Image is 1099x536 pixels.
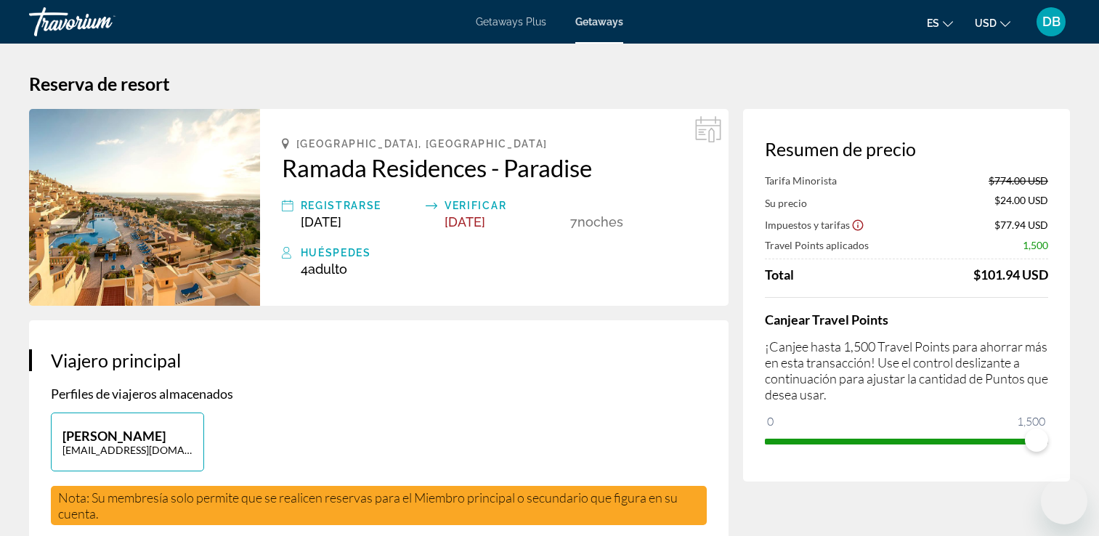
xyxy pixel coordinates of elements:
span: noches [577,214,623,230]
span: DB [1042,15,1061,29]
span: 4 [301,261,347,277]
a: Travorium [29,3,174,41]
span: ngx-slider [1025,429,1048,452]
span: USD [975,17,997,29]
iframe: Botón para iniciar la ventana de mensajería [1041,478,1087,524]
a: Getaways Plus [476,16,546,28]
span: Nota: Su membresía solo permite que se realicen reservas para el Miembro principal o secundario q... [58,490,678,521]
h3: Resumen de precio [765,138,1048,160]
div: Huéspedes [301,244,707,261]
span: 1,500 [1023,239,1048,251]
p: ¡Canjee hasta 1,500 Travel Points para ahorrar más en esta transacción! Use el control deslizante... [765,338,1048,402]
span: Total [765,267,794,283]
p: Perfiles de viajeros almacenados [51,386,707,402]
div: Verificar [445,197,562,214]
span: Travel Points aplicados [765,239,869,251]
h1: Reserva de resort [29,73,1070,94]
a: Ramada Residences - Paradise [282,153,707,182]
button: [PERSON_NAME][EMAIL_ADDRESS][DOMAIN_NAME] [51,413,204,471]
div: Registrarse [301,197,418,214]
div: $101.94 USD [973,267,1048,283]
span: $77.94 USD [994,219,1048,231]
span: Tarifa Minorista [765,174,837,187]
span: es [927,17,939,29]
h4: Canjear Travel Points [765,312,1048,328]
span: [GEOGRAPHIC_DATA], [GEOGRAPHIC_DATA] [296,138,548,150]
ngx-slider: ngx-slider [765,439,1048,442]
h3: Viajero principal [51,349,707,371]
img: Ramada Residences - Paradise [29,109,260,306]
button: User Menu [1032,7,1070,37]
p: [EMAIL_ADDRESS][DOMAIN_NAME] [62,444,192,456]
button: Change language [927,12,953,33]
span: Adulto [308,261,347,277]
span: [DATE] [301,214,341,230]
p: [PERSON_NAME] [62,428,192,444]
button: Show Taxes and Fees breakdown [765,217,864,232]
a: Getaways [575,16,623,28]
span: $24.00 USD [994,194,1048,210]
button: Show Taxes and Fees disclaimer [851,218,864,231]
span: $774.00 USD [989,174,1048,187]
button: Change currency [975,12,1010,33]
span: [DATE] [445,214,485,230]
span: Impuestos y tarifas [765,219,850,231]
span: 0 [765,413,776,430]
span: 1,500 [1015,413,1047,430]
span: 7 [570,214,577,230]
span: Su precio [765,197,807,209]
